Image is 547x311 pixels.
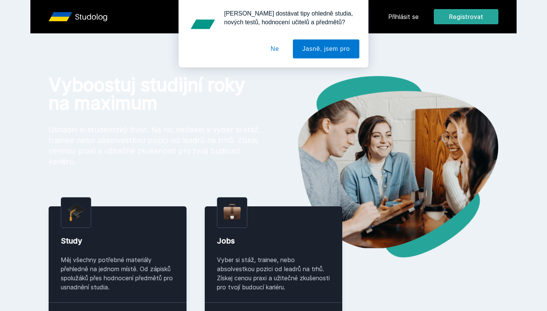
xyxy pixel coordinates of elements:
[261,39,289,58] button: Ne
[61,255,174,292] div: Měj všechny potřebné materiály přehledně na jednom místě. Od zápisků spolužáků přes hodnocení pře...
[49,124,261,167] p: Usnadni si studentský život. Na nic nečekej a vyber si stáž, trainee nebo absolvestkou pozici od ...
[217,236,330,246] div: Jobs
[223,202,241,221] img: briefcase.png
[49,76,261,112] h1: Vyboostuj studijní roky na maximum
[67,204,85,221] img: graduation-cap.png
[61,236,174,246] div: Study
[217,255,330,292] div: Vyber si stáž, trainee, nebo absolvestkou pozici od leadrů na trhů. Získej cenou praxi a užitečné...
[273,76,498,258] img: hero.png
[188,9,218,39] img: notification icon
[293,39,359,58] button: Jasně, jsem pro
[218,9,359,27] div: [PERSON_NAME] dostávat tipy ohledně studia, nových testů, hodnocení učitelů a předmětů?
